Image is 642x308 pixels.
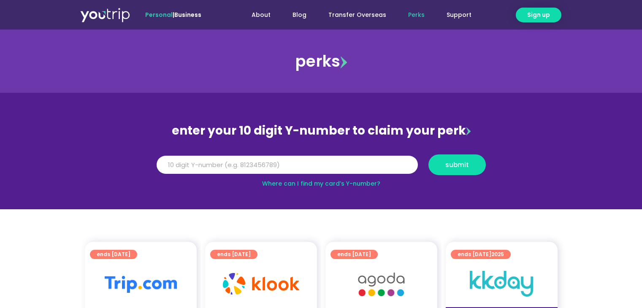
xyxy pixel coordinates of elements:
span: Personal [145,11,173,19]
span: | [145,11,201,19]
div: enter your 10 digit Y-number to claim your perk [152,120,490,142]
form: Y Number [157,154,486,181]
a: Blog [282,7,317,23]
a: Perks [397,7,436,23]
button: submit [428,154,486,175]
span: ends [DATE] [458,250,504,259]
a: ends [DATE] [330,250,378,259]
a: Sign up [516,8,561,22]
span: ends [DATE] [217,250,251,259]
a: Where can I find my card’s Y-number? [262,179,380,188]
a: Transfer Overseas [317,7,397,23]
span: ends [DATE] [337,250,371,259]
a: About [241,7,282,23]
a: ends [DATE]2025 [451,250,511,259]
span: Sign up [527,11,550,19]
a: Support [436,7,482,23]
a: Business [174,11,201,19]
a: ends [DATE] [90,250,137,259]
span: 2025 [491,251,504,258]
input: 10 digit Y-number (e.g. 8123456789) [157,156,418,174]
span: submit [445,162,469,168]
a: ends [DATE] [210,250,257,259]
span: ends [DATE] [97,250,130,259]
nav: Menu [224,7,482,23]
